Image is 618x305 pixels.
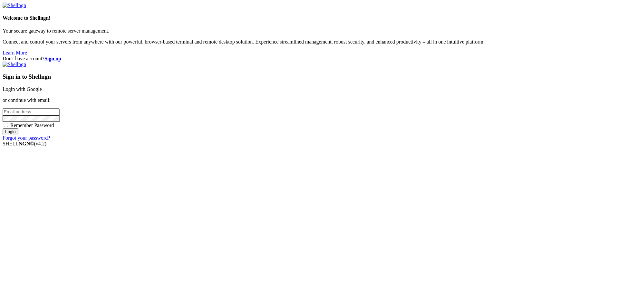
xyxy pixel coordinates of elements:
input: Login [3,128,18,135]
span: 4.2.0 [34,141,47,146]
p: Connect and control your servers from anywhere with our powerful, browser-based terminal and remo... [3,39,615,45]
a: Sign up [44,56,61,61]
p: Your secure gateway to remote server management. [3,28,615,34]
img: Shellngn [3,62,26,67]
h3: Sign in to Shellngn [3,73,615,80]
input: Email address [3,108,60,115]
span: SHELL © [3,141,46,146]
a: Forgot your password? [3,135,50,141]
div: Don't have account? [3,56,615,62]
b: NGN [19,141,30,146]
span: Remember Password [10,123,54,128]
a: Login with Google [3,86,42,92]
p: or continue with email: [3,97,615,103]
img: Shellngn [3,3,26,8]
a: Learn More [3,50,27,55]
input: Remember Password [4,123,8,127]
h4: Welcome to Shellngn! [3,15,615,21]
